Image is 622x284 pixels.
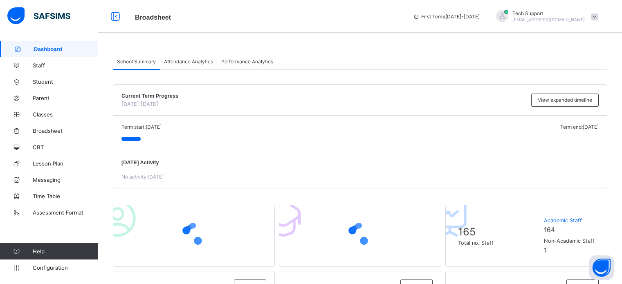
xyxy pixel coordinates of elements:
span: Dashboard [34,46,98,52]
span: Broadsheet [33,127,98,134]
span: 1 [544,246,547,254]
span: Student [33,78,98,85]
span: Help [33,248,98,255]
span: View expanded timeline [538,97,592,103]
span: Attendance Analytics [164,58,213,65]
div: TechSupport [488,10,602,23]
span: Messaging [33,177,98,183]
span: Broadsheet [135,14,171,21]
span: No activity [DATE] [121,174,164,180]
span: Current Term Progress [121,93,527,99]
img: safsims [7,7,70,25]
span: Configuration [33,264,98,271]
span: Assessment Format [33,209,98,216]
span: session/term information [413,13,480,20]
span: Performance Analytics [221,58,273,65]
span: Tech Support [512,10,585,16]
span: Term end: [DATE] [560,124,599,130]
span: [DATE]: [DATE] [121,101,158,107]
span: School Summary [117,58,156,65]
span: [EMAIL_ADDRESS][DOMAIN_NAME] [512,17,585,22]
span: Parent [33,95,98,101]
span: Term start: [DATE] [121,124,162,130]
span: CBT [33,144,98,150]
span: 164 [544,226,555,234]
span: Classes [33,111,98,118]
span: Total no. Staff [458,240,540,246]
span: [DATE] Activity [121,159,599,165]
span: Academic Staff [544,217,595,224]
button: Open asap [589,255,614,280]
span: Lesson Plan [33,160,98,167]
span: Staff [33,62,98,69]
span: Time Table [33,193,98,199]
span: Non-Academic Staff [544,238,595,244]
span: 165 [458,226,476,238]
